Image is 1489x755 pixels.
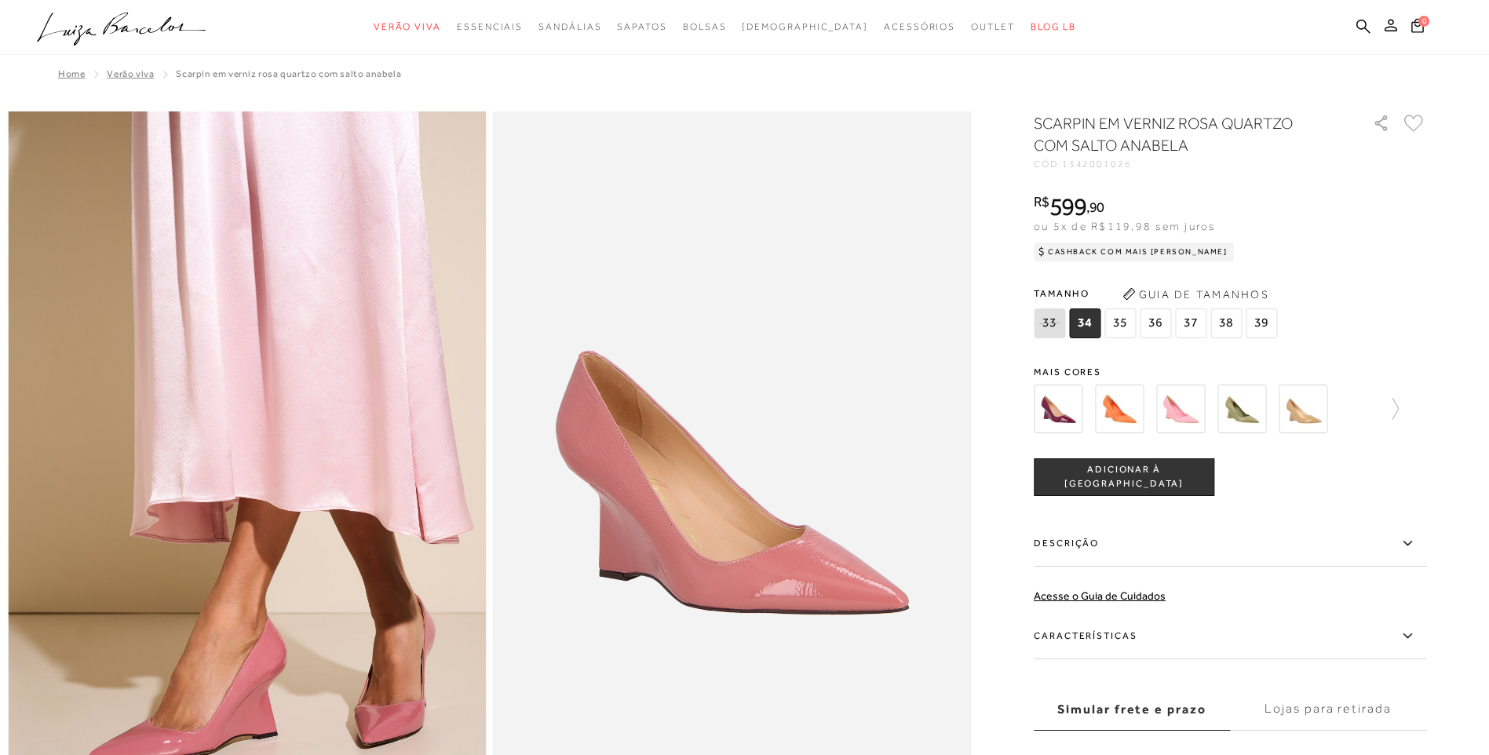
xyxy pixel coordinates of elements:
[1049,192,1086,221] span: 599
[971,13,1015,42] a: noSubCategoriesText
[374,21,441,32] span: Verão Viva
[1034,589,1166,602] a: Acesse o Guia de Cuidados
[176,68,401,79] span: SCARPIN EM VERNIZ ROSA QUARTZO COM SALTO ANABELA
[1034,367,1426,377] span: Mais cores
[1140,308,1171,338] span: 36
[1034,458,1214,496] button: ADICIONAR À [GEOGRAPHIC_DATA]
[1034,308,1065,338] span: 33
[1034,614,1426,659] label: Características
[1031,21,1076,32] span: BLOG LB
[1034,521,1426,567] label: Descrição
[1089,199,1104,215] span: 90
[1034,688,1230,731] label: Simular frete e prazo
[1034,195,1049,209] i: R$
[1418,16,1429,27] span: 0
[1210,308,1242,338] span: 38
[617,21,666,32] span: Sapatos
[1095,385,1144,433] img: SCARPIN ANABELA EM COURO LARANJA SUNSET
[1086,200,1104,214] i: ,
[971,21,1015,32] span: Outlet
[1031,13,1076,42] a: BLOG LB
[1217,385,1266,433] img: SCARPIN ANABELA EM COURO VERDE OLIVA
[1156,385,1205,433] img: SCARPIN ANABELA EM COURO ROSA CEREJEIRA
[1279,385,1327,433] img: SCARPIN ANABELA EM COURO VERNIZ BEGE ARGILA
[683,13,727,42] a: noSubCategoriesText
[742,13,868,42] a: noSubCategoriesText
[683,21,727,32] span: Bolsas
[1034,220,1215,232] span: ou 5x de R$119,98 sem juros
[1069,308,1100,338] span: 34
[1035,463,1213,491] span: ADICIONAR À [GEOGRAPHIC_DATA]
[457,21,523,32] span: Essenciais
[1407,17,1429,38] button: 0
[617,13,666,42] a: noSubCategoriesText
[1117,282,1274,307] button: Guia de Tamanhos
[1230,688,1426,731] label: Lojas para retirada
[107,68,154,79] a: Verão Viva
[58,68,85,79] a: Home
[884,13,955,42] a: noSubCategoriesText
[1062,159,1132,170] span: 1342001026
[1175,308,1206,338] span: 37
[1246,308,1277,338] span: 39
[884,21,955,32] span: Acessórios
[1034,282,1281,305] span: Tamanho
[1034,385,1082,433] img: SCARPIN ANABELA EM COURO VERNIZ MARSALA
[374,13,441,42] a: noSubCategoriesText
[1034,243,1234,261] div: Cashback com Mais [PERSON_NAME]
[538,21,601,32] span: Sandálias
[1034,112,1328,156] h1: SCARPIN EM VERNIZ ROSA QUARTZO COM SALTO ANABELA
[538,13,601,42] a: noSubCategoriesText
[742,21,868,32] span: [DEMOGRAPHIC_DATA]
[457,13,523,42] a: noSubCategoriesText
[1104,308,1136,338] span: 35
[1034,159,1348,169] div: CÓD:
